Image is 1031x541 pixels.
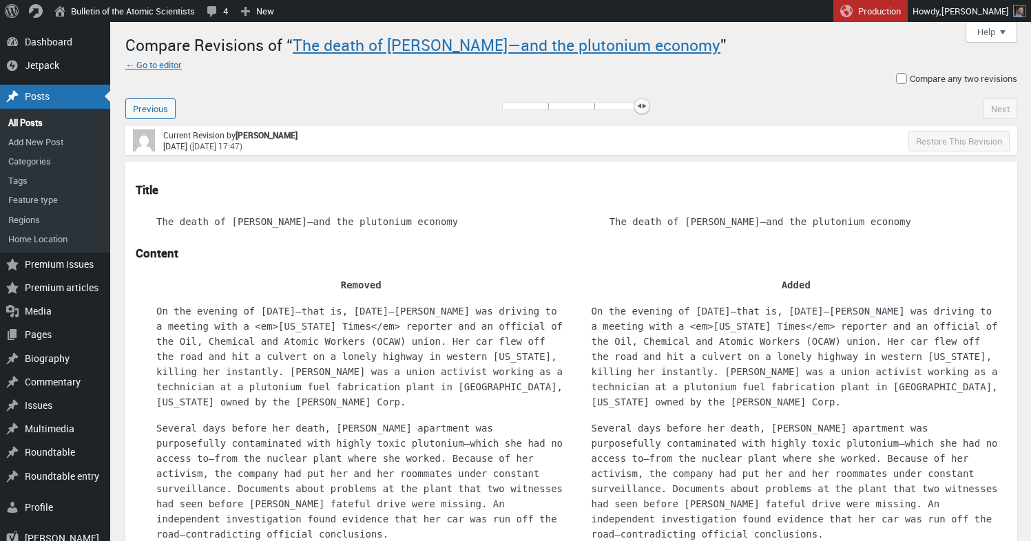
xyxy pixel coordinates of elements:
[125,29,1017,59] h1: Compare Revisions of “ ”
[983,98,1017,119] input: Next
[136,247,1007,259] h2: Content
[163,129,298,140] span: Current Revision by
[572,273,1006,297] th: Added
[125,59,182,71] a: ← Go to editor
[966,22,1017,43] button: Help
[293,34,720,56] a: The death of [PERSON_NAME]—and the plutonium economy
[163,140,187,151] span: [DATE]
[189,140,242,151] span: ([DATE] 17:47)
[236,129,298,140] span: [PERSON_NAME]
[137,299,571,414] td: On the evening of [DATE]—that is, [DATE]—[PERSON_NAME] was driving to a meeting with a <em>[US_ST...
[590,209,1006,234] td: The death of [PERSON_NAME]—and the plutonium economy
[908,131,1010,151] input: Restore This Revision
[125,98,176,119] input: Previous
[941,5,1009,17] span: [PERSON_NAME]
[896,72,1017,85] label: Compare any two revisions
[572,299,1006,414] td: On the evening of [DATE]—that is, [DATE]—[PERSON_NAME] was driving to a meeting with a <em>[US_ST...
[137,209,552,234] td: The death of [PERSON_NAME]—and the plutonium economy
[896,73,907,84] input: Compare any two revisions
[136,184,1007,196] h2: Title
[137,273,571,297] th: Removed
